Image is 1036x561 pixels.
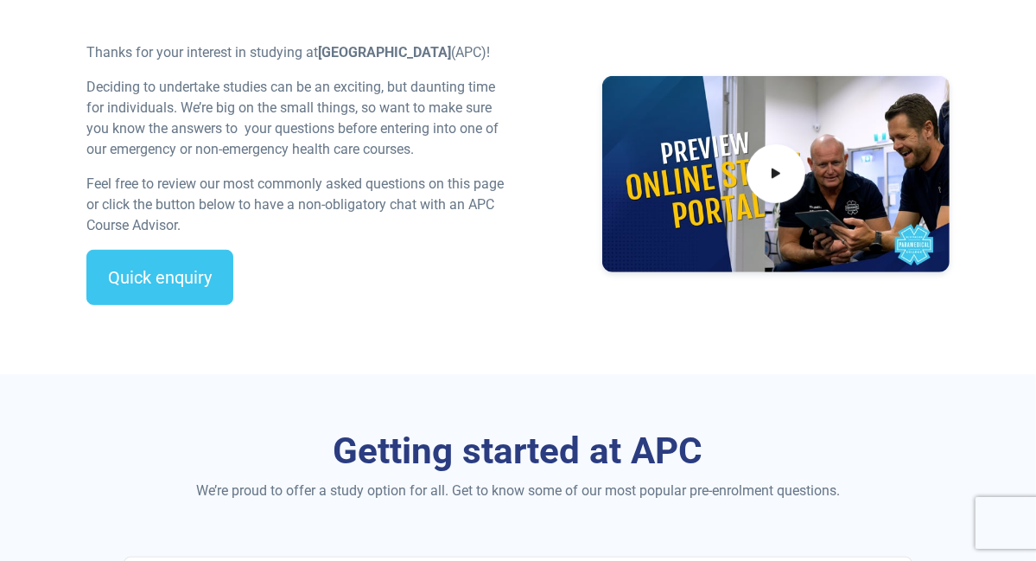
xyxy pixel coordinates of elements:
span: Deciding to undertake studies can be an exciting, but daunting time for individuals. We’re big on... [86,79,499,157]
span: Thanks for your interest in studying at (APC)! [86,44,490,61]
strong: [GEOGRAPHIC_DATA] [318,44,451,61]
p: We’re proud to offer a study option for all. Get to know some of our most popular pre-enrolment q... [86,481,950,501]
h3: Getting started at APC [86,430,950,474]
span: Feel free to review our most commonly asked questions on this page or click the button below to h... [86,175,504,233]
a: Quick enquiry [86,250,233,305]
